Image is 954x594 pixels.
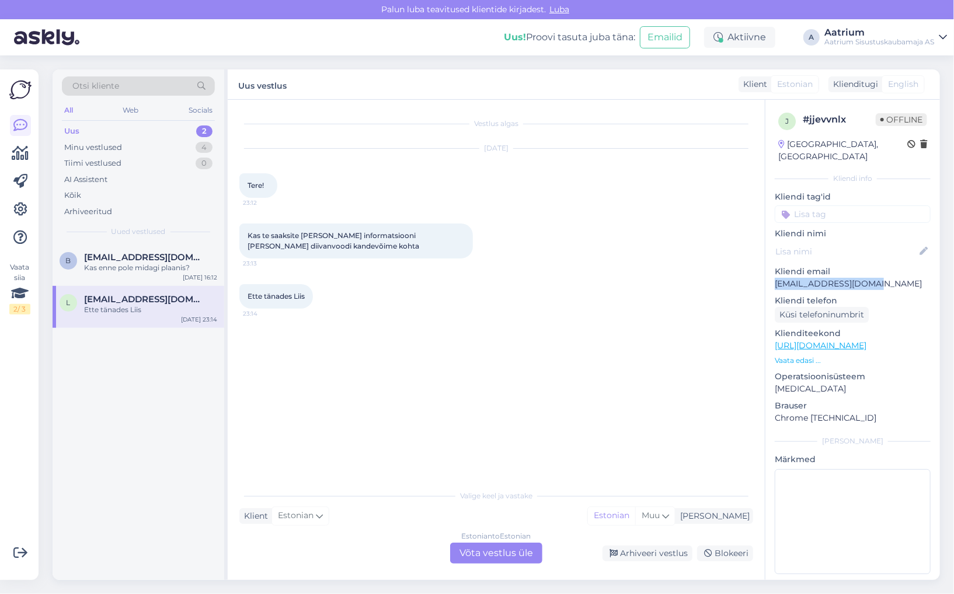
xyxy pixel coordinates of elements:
span: l [67,298,71,307]
span: j [785,117,789,125]
span: Uued vestlused [112,226,166,237]
div: Aktiivne [704,27,775,48]
input: Lisa nimi [775,245,917,258]
div: AI Assistent [64,174,107,186]
div: 2 / 3 [9,304,30,315]
span: Otsi kliente [72,80,119,92]
span: English [888,78,918,90]
div: Küsi telefoninumbrit [775,307,869,323]
p: Kliendi nimi [775,228,931,240]
span: liismoora96@gmail.com [84,294,206,305]
div: Arhiveeritud [64,206,112,218]
p: Klienditeekond [775,327,931,340]
div: All [62,103,75,118]
p: Kliendi tag'id [775,191,931,203]
div: Estonian [588,507,635,525]
a: [URL][DOMAIN_NAME] [775,340,866,351]
span: 23:13 [243,259,287,268]
div: [GEOGRAPHIC_DATA], [GEOGRAPHIC_DATA] [778,138,907,163]
p: Märkmed [775,453,931,466]
input: Lisa tag [775,205,931,223]
label: Uus vestlus [238,76,287,92]
p: Vaata edasi ... [775,355,931,366]
span: Muu [642,510,660,520]
div: Kas enne pole midagi plaanis? [84,263,217,273]
div: Socials [186,103,215,118]
div: Tiimi vestlused [64,158,121,169]
span: Kas te saaksite [PERSON_NAME] informatsiooni [PERSON_NAME] diivanvoodi kandevõime kohta [248,231,419,250]
div: 4 [196,142,213,153]
div: Uus [64,125,79,137]
p: Chrome [TECHNICAL_ID] [775,412,931,424]
div: Proovi tasuta juba täna: [504,30,635,44]
p: Brauser [775,400,931,412]
div: [PERSON_NAME] [775,436,931,446]
span: 23:14 [243,309,287,318]
span: 23:12 [243,198,287,207]
div: Kõik [64,190,81,201]
div: Vaata siia [9,262,30,315]
div: 2 [196,125,213,137]
div: Kliendi info [775,173,931,184]
div: Aatrium Sisustuskaubamaja AS [824,37,934,47]
div: Klienditugi [828,78,878,90]
span: bramanis@gmail.com [84,252,206,263]
span: Estonian [278,509,314,522]
p: Operatsioonisüsteem [775,371,931,383]
div: Võta vestlus üle [450,543,542,564]
div: Minu vestlused [64,142,122,153]
b: Uus! [504,32,526,43]
span: Luba [546,4,573,15]
div: # jjevvnlx [803,113,876,127]
p: [EMAIL_ADDRESS][DOMAIN_NAME] [775,278,931,290]
span: Estonian [777,78,813,90]
span: b [66,256,71,265]
div: Web [121,103,141,118]
div: Vestlus algas [239,118,753,129]
a: AatriumAatrium Sisustuskaubamaja AS [824,28,947,47]
div: Valige keel ja vastake [239,491,753,501]
div: [DATE] 16:12 [183,273,217,282]
img: Askly Logo [9,79,32,101]
span: Ette tänades Liis [248,292,305,301]
div: A [803,29,820,46]
p: [MEDICAL_DATA] [775,383,931,395]
div: Ette tänades Liis [84,305,217,315]
div: Klient [239,510,268,522]
div: [DATE] 23:14 [181,315,217,324]
p: Kliendi telefon [775,295,931,307]
span: Tere! [248,181,264,190]
div: [PERSON_NAME] [676,510,750,522]
div: [DATE] [239,143,753,153]
p: Kliendi email [775,265,931,278]
div: Klient [739,78,767,90]
div: 0 [196,158,213,169]
button: Emailid [640,26,690,48]
div: Estonian to Estonian [462,531,531,541]
div: Arhiveeri vestlus [603,546,692,561]
div: Aatrium [824,28,934,37]
span: Offline [876,113,927,126]
div: Blokeeri [697,546,753,561]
